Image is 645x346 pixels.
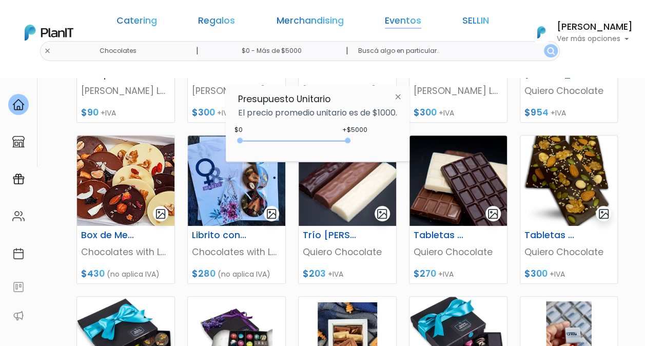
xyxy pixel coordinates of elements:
h6: [PERSON_NAME] [557,23,633,32]
a: gallery-light Tabletas de Chocolate con Frutos Secos Quiero Chocolate $300 +IVA [520,135,618,284]
img: calendar-87d922413cdce8b2cf7b7f5f62616a5cf9e4887200fb71536465627b3292af00.svg [12,247,25,260]
h6: Presupuesto Unitario [238,94,397,105]
img: PlanIt Logo [25,25,73,41]
span: +IVA [328,269,343,279]
span: +IVA [551,108,566,118]
div: $0 [234,125,243,134]
h6: Tabletas de Chocolate Macizo [407,230,475,241]
span: (no aplica IVA) [218,269,270,279]
img: marketplace-4ceaa7011d94191e9ded77b95e3339b90024bf715f7c57f8cf31f2d8c509eaba.svg [12,136,25,148]
p: | [345,45,348,57]
a: gallery-light Box de Mediants Chocolates with Love $430 (no aplica IVA) [76,135,175,284]
p: Ver más opciones [557,35,633,43]
button: PlanIt Logo [PERSON_NAME] Ver más opciones [524,19,633,46]
a: Regalos [198,16,235,29]
span: $270 [414,267,436,280]
span: $280 [192,267,216,280]
span: +IVA [550,269,565,279]
span: +IVA [439,108,454,118]
a: gallery-light Tabletas de Chocolate Macizo Quiero Chocolate $270 +IVA [409,135,507,284]
p: Quiero Chocolate [414,245,503,259]
p: Quiero Chocolate [524,84,614,98]
a: SELLIN [462,16,489,29]
img: gallery-light [266,208,278,220]
p: [PERSON_NAME] LAB [192,84,281,98]
img: close-6986928ebcb1d6c9903e3b54e860dbc4d054630f23adef3a32610726dff6a82b.svg [388,88,407,106]
a: Merchandising [276,16,343,29]
span: $203 [303,267,326,280]
h6: Trío [PERSON_NAME] [297,230,364,241]
span: $954 [524,106,549,119]
span: +IVA [101,108,116,118]
span: +IVA [217,108,232,118]
img: gallery-light [376,208,388,220]
div: +$5000 [342,125,367,134]
img: gallery-light [155,208,167,220]
span: (no aplica IVA) [107,269,160,279]
p: [PERSON_NAME] LAB [303,84,392,98]
p: Chocolates with Love [81,245,170,259]
img: gallery-light [487,208,499,220]
img: thumb_tabletas_de_chocolate_con_frutos_secos.png [520,136,618,226]
div: ¿Necesitás ayuda? [53,10,148,30]
img: PlanIt Logo [530,21,553,44]
input: Buscá algo en particular.. [349,41,559,61]
p: Chocolates with Love [192,245,281,259]
img: feedback-78b5a0c8f98aac82b08bfc38622c3050aee476f2c9584af64705fc4e61158814.svg [12,281,25,293]
img: home-e721727adea9d79c4d83392d1f703f7f8bce08238fde08b1acbfd93340b81755.svg [12,99,25,111]
p: [PERSON_NAME] LAB [414,84,503,98]
img: campaigns-02234683943229c281be62815700db0a1741e53638e28bf9629b52c665b00959.svg [12,173,25,185]
span: +IVA [438,269,454,279]
img: close-6986928ebcb1d6c9903e3b54e860dbc4d054630f23adef3a32610726dff6a82b.svg [44,48,51,54]
span: $300 [192,106,215,119]
img: gallery-light [598,208,610,220]
img: thumb_tableta_chocolate_2.JPG [299,136,396,226]
p: El precio promedio unitario es de $1000. [238,109,397,117]
p: [PERSON_NAME] LAB [81,84,170,98]
h6: Tabletas de Chocolate con Frutos Secos [518,230,586,241]
span: $430 [81,267,105,280]
img: thumb_15mediants.png [77,136,174,226]
img: thumb_Mendiants.jpeg [188,136,285,226]
a: gallery-light Trío [PERSON_NAME] Quiero Chocolate $203 +IVA [298,135,397,284]
img: search_button-432b6d5273f82d61273b3651a40e1bd1b912527efae98b1b7a1b2c0702e16a8d.svg [547,47,555,55]
p: | [196,45,198,57]
a: Eventos [385,16,421,29]
p: Quiero Chocolate [303,245,392,259]
img: people-662611757002400ad9ed0e3c099ab2801c6687ba6c219adb57efc949bc21e19d.svg [12,210,25,222]
p: Quiero Chocolate [524,245,614,259]
img: partners-52edf745621dab592f3b2c58e3bca9d71375a7ef29c3b500c9f145b62cc070d4.svg [12,310,25,322]
h6: Box de Mediants [75,230,143,241]
span: $300 [524,267,548,280]
span: $300 [414,106,437,119]
img: thumb_tableta_de_chocolate_maciso.png [409,136,507,226]
h6: Librito con mediants [186,230,253,241]
a: Catering [116,16,157,29]
a: gallery-light Librito con mediants Chocolates with Love $280 (no aplica IVA) [187,135,286,284]
span: $90 [81,106,99,119]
